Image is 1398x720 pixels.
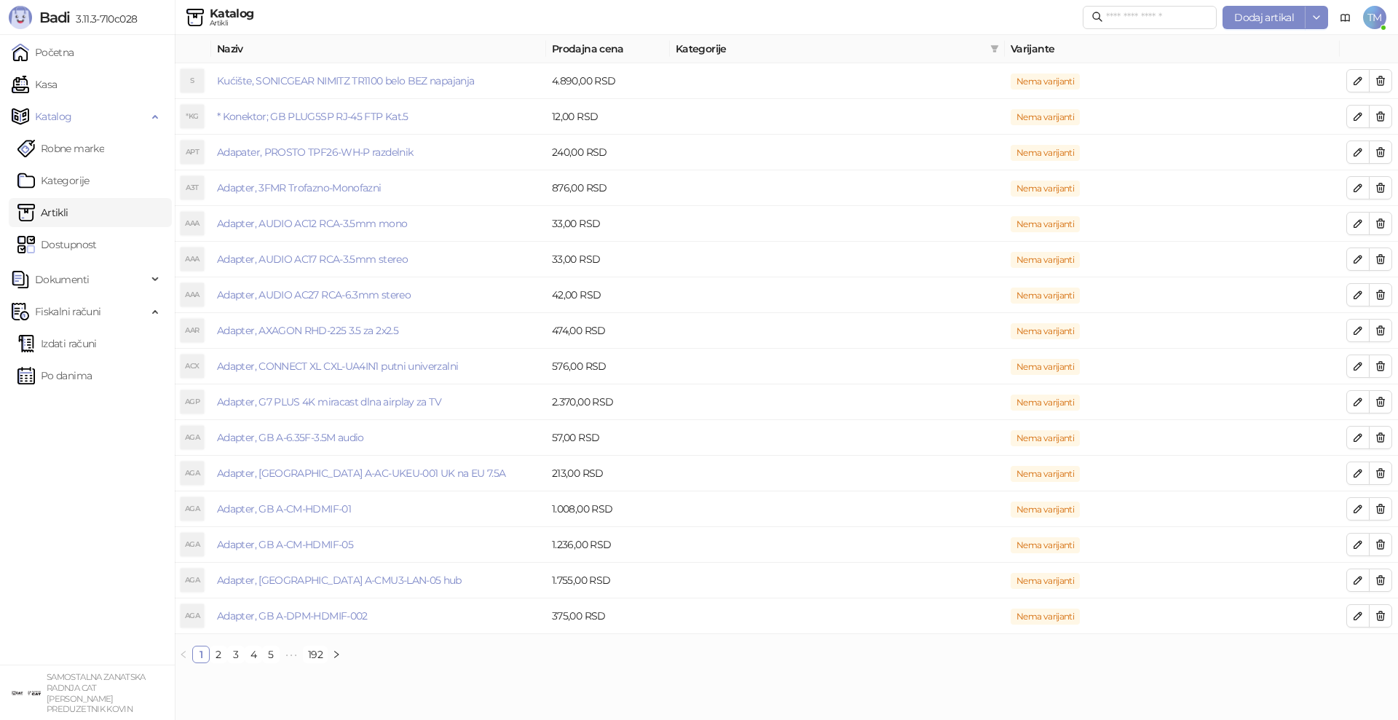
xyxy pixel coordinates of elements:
span: 3.11.3-710c028 [70,12,137,25]
td: Adapter, GB A-CM-HDMIF-05 [211,527,546,563]
li: Sledećih 5 Strana [280,646,303,663]
div: S [181,69,204,92]
span: Nema varijanti [1011,74,1080,90]
li: 3 [227,646,245,663]
span: Nema varijanti [1011,502,1080,518]
a: Adapter, G7 PLUS 4K miracast dlna airplay za TV [217,395,441,408]
a: Kategorije [17,166,90,195]
a: ArtikliArtikli [17,198,68,227]
td: Adapater, PROSTO TPF26-WH-P razdelnik [211,135,546,170]
td: 12,00 RSD [546,99,670,135]
a: Adapter, GB A-CM-HDMIF-05 [217,538,353,551]
li: 1 [192,646,210,663]
a: Dokumentacija [1334,6,1357,29]
li: 5 [262,646,280,663]
img: Logo [9,6,32,29]
small: SAMOSTALNA ZANATSKA RADNJA CAT [PERSON_NAME] PREDUZETNIK KOVIN [47,672,146,714]
span: TM [1363,6,1386,29]
a: Adapter, AUDIO AC27 RCA-6.3mm stereo [217,288,411,301]
a: 4 [245,646,261,662]
span: Nema varijanti [1011,573,1080,589]
td: Adapter, 3FMR Trofazno-Monofazni [211,170,546,206]
span: Fiskalni računi [35,297,100,326]
li: Prethodna strana [175,646,192,663]
button: Dodaj artikal [1223,6,1306,29]
a: Adapter, AUDIO AC12 RCA-3.5mm mono [217,217,407,230]
button: left [175,646,192,663]
a: 192 [304,646,327,662]
td: Adapter, GB A-CMU3-LAN-05 hub [211,563,546,598]
a: Adapter, AXAGON RHD-225 3.5 za 2x2.5 [217,324,398,337]
td: Adapter, AUDIO AC27 RCA-6.3mm stereo [211,277,546,313]
td: 1.755,00 RSD [546,563,670,598]
a: Adapter, GB A-6.35F-3.5M audio [217,431,364,444]
span: filter [987,38,1002,60]
a: Robne marke [17,134,104,163]
div: APT [181,141,204,164]
td: 375,00 RSD [546,598,670,634]
th: Varijante [1005,35,1340,63]
a: Adapter, AUDIO AC17 RCA-3.5mm stereo [217,253,408,266]
div: Katalog [210,8,254,20]
td: Adapter, CONNECT XL CXL-UA4IN1 putni univerzalni [211,349,546,384]
span: Nema varijanti [1011,395,1080,411]
td: 240,00 RSD [546,135,670,170]
li: Sledeća strana [328,646,345,663]
span: filter [990,44,999,53]
a: Adapter, GB A-CM-HDMIF-01 [217,502,351,515]
td: 1.236,00 RSD [546,527,670,563]
div: AGA [181,497,204,521]
td: Adapter, GB A-6.35F-3.5M audio [211,420,546,456]
td: 213,00 RSD [546,456,670,491]
a: Izdati računi [17,329,97,358]
div: AAR [181,319,204,342]
span: Nema varijanti [1011,359,1080,375]
span: ••• [280,646,303,663]
td: Adapter, AUDIO AC12 RCA-3.5mm mono [211,206,546,242]
td: * Konektor; GB PLUG5SP RJ-45 FTP Kat.5 [211,99,546,135]
span: Nema varijanti [1011,252,1080,268]
button: right [328,646,345,663]
div: AGA [181,533,204,556]
span: Kategorije [676,41,984,57]
td: Kućište, SONICGEAR NIMITZ TR1100 belo BEZ napajanja [211,63,546,99]
div: AGA [181,604,204,628]
td: Adapter, GB A-CM-HDMIF-01 [211,491,546,527]
a: * Konektor; GB PLUG5SP RJ-45 FTP Kat.5 [217,110,408,123]
div: ACX [181,355,204,378]
span: Nema varijanti [1011,466,1080,482]
li: 4 [245,646,262,663]
a: Po danima [17,361,92,390]
td: 1.008,00 RSD [546,491,670,527]
div: AGA [181,462,204,485]
span: Nema varijanti [1011,109,1080,125]
span: left [179,650,188,659]
a: Kasa [12,70,57,99]
a: 3 [228,646,244,662]
a: 2 [210,646,226,662]
div: AAA [181,248,204,271]
td: Adapter, GB A-DPM-HDMIF-002 [211,598,546,634]
a: 5 [263,646,279,662]
div: AGP [181,390,204,414]
td: Adapter, AXAGON RHD-225 3.5 za 2x2.5 [211,313,546,349]
div: Artikli [210,20,254,27]
span: Nema varijanti [1011,430,1080,446]
div: AGA [181,569,204,592]
td: Adapter, AUDIO AC17 RCA-3.5mm stereo [211,242,546,277]
td: 576,00 RSD [546,349,670,384]
span: Dokumenti [35,265,89,294]
a: Početna [12,38,74,67]
a: Adapter, GB A-DPM-HDMIF-002 [217,609,368,622]
td: 876,00 RSD [546,170,670,206]
a: 1 [193,646,209,662]
td: 4.890,00 RSD [546,63,670,99]
td: 2.370,00 RSD [546,384,670,420]
td: 33,00 RSD [546,242,670,277]
span: Badi [39,9,70,26]
td: 474,00 RSD [546,313,670,349]
div: AAA [181,283,204,306]
span: Katalog [35,102,72,131]
span: Dodaj artikal [1234,11,1294,24]
td: 57,00 RSD [546,420,670,456]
